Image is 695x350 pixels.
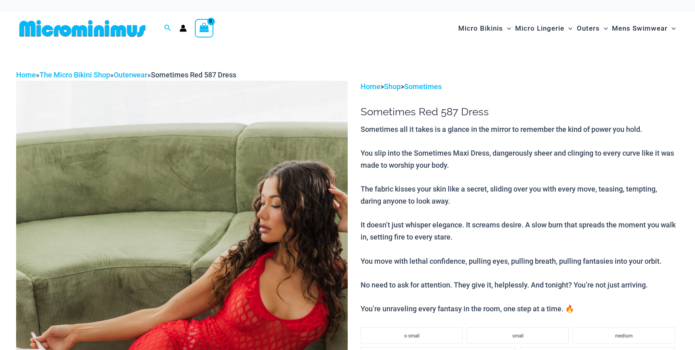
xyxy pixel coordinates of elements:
a: Search icon link [164,23,171,33]
nav: Site Navigation [455,15,679,42]
a: Home [361,82,380,91]
h1: Sometimes Red 587 Dress [361,106,679,118]
span: Micro Bikinis [458,18,503,39]
a: View Shopping Cart, empty [195,19,213,37]
span: Outers [577,18,600,39]
a: OutersMenu ToggleMenu Toggle [575,16,610,41]
img: MM SHOP LOGO FLAT [16,19,149,37]
a: Micro BikinisMenu ToggleMenu Toggle [456,16,513,41]
a: Mens SwimwearMenu ToggleMenu Toggle [610,16,678,41]
span: Menu Toggle [503,18,511,39]
li: small [467,327,569,344]
span: Menu Toggle [564,18,572,39]
a: Outerwear [114,71,147,79]
a: Sometimes [404,82,442,91]
span: medium [615,333,632,339]
span: x-small [404,333,420,339]
p: Sometimes all it takes is a glance in the mirror to remember the kind of power you hold. You slip... [361,123,679,315]
span: Sometimes Red 587 Dress [151,71,236,79]
a: Shop [384,82,401,91]
p: > > [361,81,679,93]
span: Mens Swimwear [612,18,668,39]
li: x-small [361,327,463,344]
span: Micro Lingerie [515,18,564,39]
a: Micro LingerieMenu ToggleMenu Toggle [513,16,574,41]
li: medium [573,327,675,344]
a: The Micro Bikini Shop [40,71,110,79]
span: Menu Toggle [668,18,676,39]
span: » » » [16,71,236,79]
a: Account icon link [179,25,187,32]
a: Home [16,71,36,79]
span: Menu Toggle [600,18,608,39]
span: small [512,333,524,339]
